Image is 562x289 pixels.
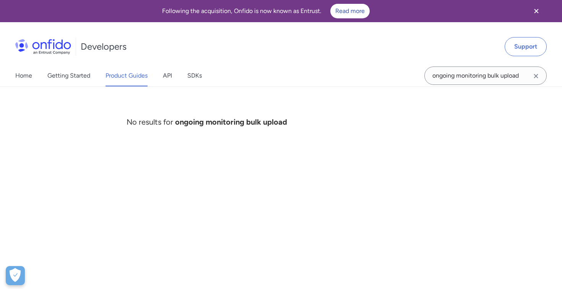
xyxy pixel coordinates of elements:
[424,67,547,85] input: Onfido search input field
[6,266,25,285] button: Open Preferences
[163,65,172,86] a: API
[47,65,90,86] a: Getting Started
[15,39,71,54] img: Onfido Logo
[505,37,547,56] a: Support
[522,2,551,21] button: Close banner
[6,266,25,285] div: Cookie Preferences
[15,65,32,86] a: Home
[106,65,148,86] a: Product Guides
[532,6,541,16] svg: Close banner
[9,4,522,18] div: Following the acquisition, Onfido is now known as Entrust.
[81,41,127,53] h1: Developers
[173,117,287,127] b: ongoing monitoring bulk upload
[127,117,287,127] span: No results for
[187,65,202,86] a: SDKs
[531,71,541,81] svg: Clear search field button
[330,4,370,18] a: Read more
